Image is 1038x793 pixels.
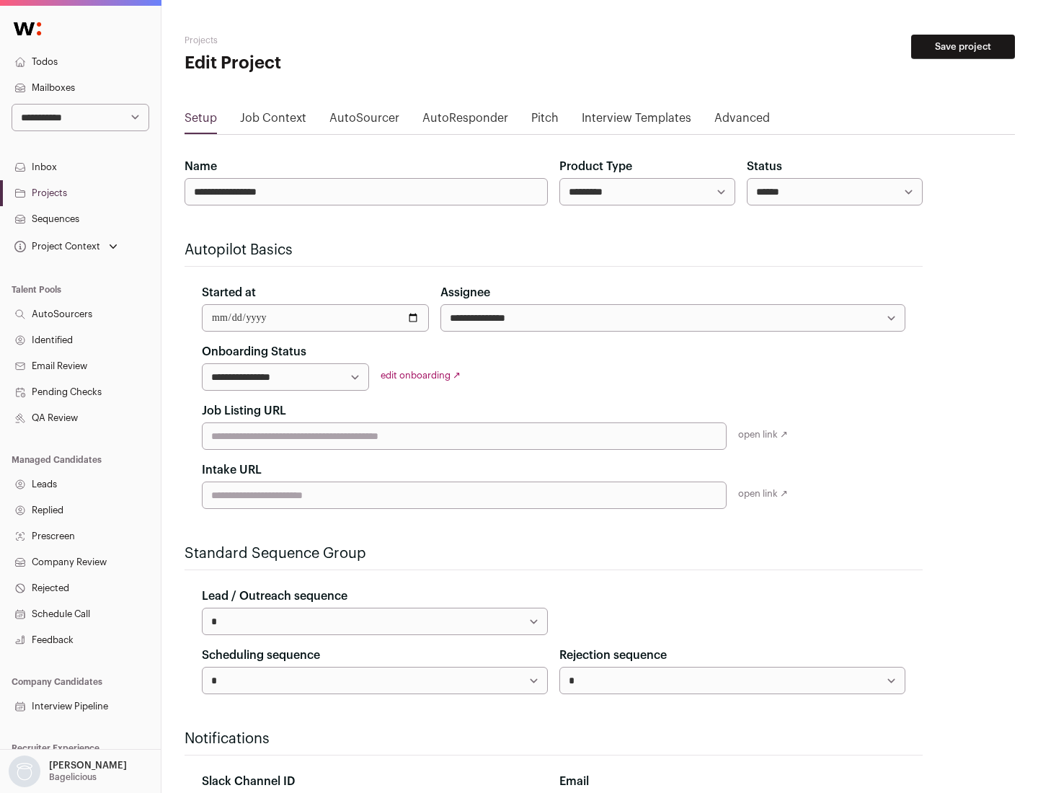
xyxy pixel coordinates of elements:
[911,35,1015,59] button: Save project
[422,110,508,133] a: AutoResponder
[185,544,923,564] h2: Standard Sequence Group
[6,14,49,43] img: Wellfound
[440,284,490,301] label: Assignee
[202,461,262,479] label: Intake URL
[202,343,306,360] label: Onboarding Status
[747,158,782,175] label: Status
[714,110,770,133] a: Advanced
[49,760,127,771] p: [PERSON_NAME]
[185,52,461,75] h1: Edit Project
[559,647,667,664] label: Rejection sequence
[12,241,100,252] div: Project Context
[185,240,923,260] h2: Autopilot Basics
[185,158,217,175] label: Name
[202,402,286,420] label: Job Listing URL
[12,236,120,257] button: Open dropdown
[202,284,256,301] label: Started at
[531,110,559,133] a: Pitch
[9,756,40,787] img: nopic.png
[582,110,691,133] a: Interview Templates
[49,771,97,783] p: Bagelicious
[381,371,461,380] a: edit onboarding ↗
[185,35,461,46] h2: Projects
[202,647,320,664] label: Scheduling sequence
[329,110,399,133] a: AutoSourcer
[185,729,923,749] h2: Notifications
[202,773,295,790] label: Slack Channel ID
[202,588,347,605] label: Lead / Outreach sequence
[559,773,905,790] div: Email
[559,158,632,175] label: Product Type
[185,110,217,133] a: Setup
[240,110,306,133] a: Job Context
[6,756,130,787] button: Open dropdown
